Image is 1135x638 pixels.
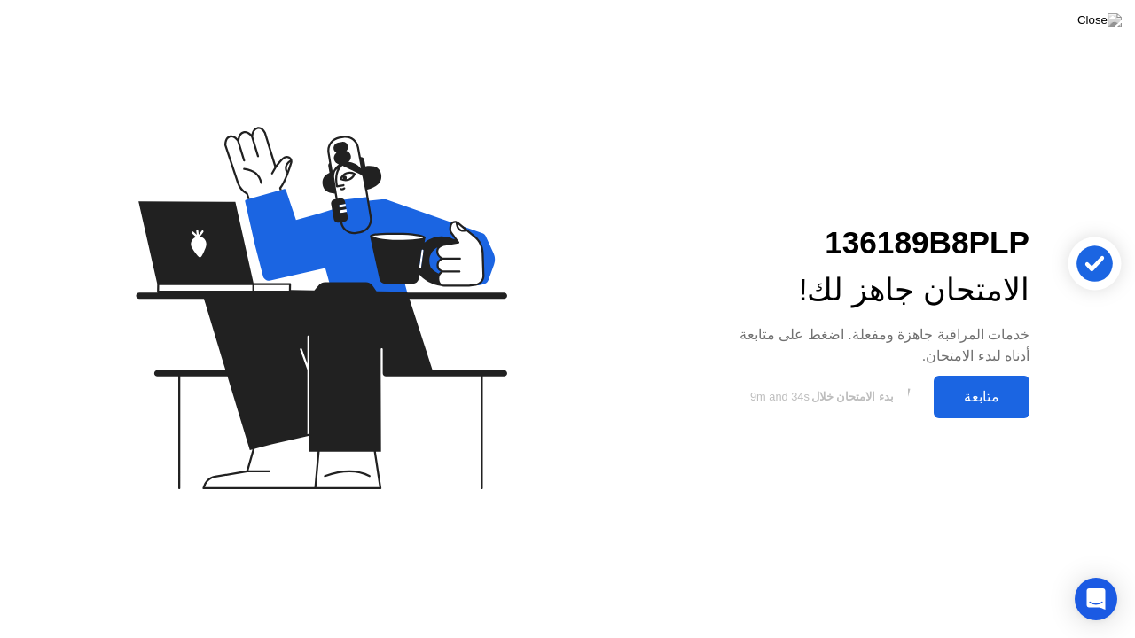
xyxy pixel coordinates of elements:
div: متابعة [939,388,1024,405]
div: الامتحان جاهز لك! [716,267,1029,314]
div: Open Intercom Messenger [1075,578,1117,620]
img: Close [1077,13,1122,27]
button: بدء الامتحان خلال9m and 34s [716,380,925,414]
span: 9m and 34s [750,390,810,403]
div: خدمات المراقبة جاهزة ومفعلة. اضغط على متابعة أدناه لبدء الامتحان. [716,324,1029,367]
div: 136189B8PLP [716,220,1029,267]
button: متابعة [934,376,1029,418]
